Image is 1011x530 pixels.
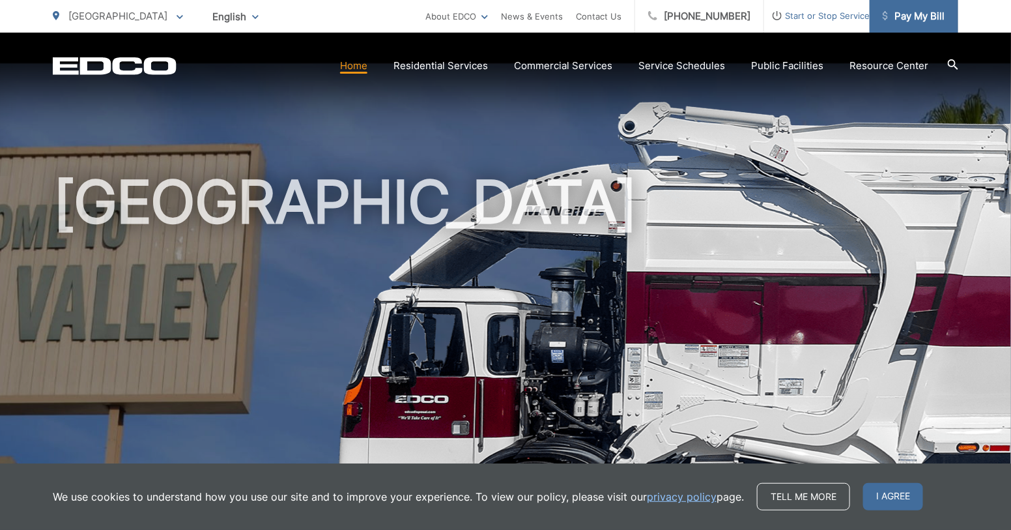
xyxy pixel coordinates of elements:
[757,483,850,510] a: Tell me more
[647,489,717,505] a: privacy policy
[425,8,488,24] a: About EDCO
[638,58,725,74] a: Service Schedules
[53,489,744,505] p: We use cookies to understand how you use our site and to improve your experience. To view our pol...
[203,5,268,28] span: English
[883,8,945,24] span: Pay My Bill
[751,58,823,74] a: Public Facilities
[849,58,928,74] a: Resource Center
[576,8,621,24] a: Contact Us
[863,483,923,510] span: I agree
[501,8,563,24] a: News & Events
[340,58,367,74] a: Home
[53,57,177,75] a: EDCD logo. Return to the homepage.
[514,58,612,74] a: Commercial Services
[68,10,167,22] span: [GEOGRAPHIC_DATA]
[393,58,488,74] a: Residential Services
